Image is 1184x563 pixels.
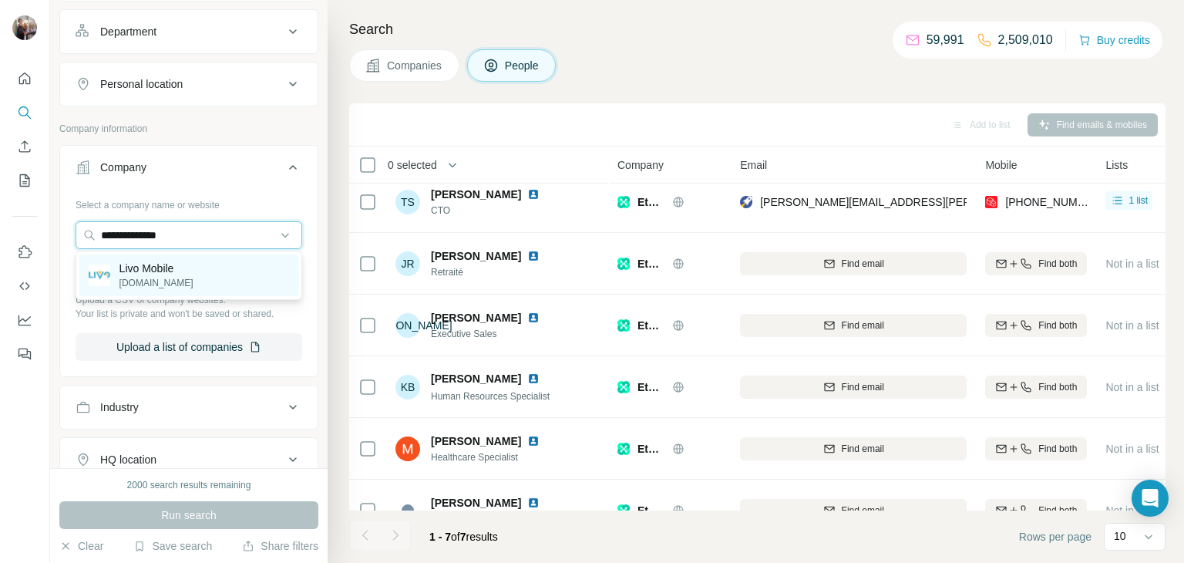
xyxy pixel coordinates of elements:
[617,504,630,517] img: Logo of Ethos
[1105,381,1159,393] span: Not in a list
[985,252,1087,275] button: Find both
[100,399,139,415] div: Industry
[431,391,550,402] span: Human Resources Specialist
[760,196,1121,208] span: [PERSON_NAME][EMAIL_ADDRESS][PERSON_NAME][DOMAIN_NAME]
[842,380,884,394] span: Find email
[12,340,37,368] button: Feedback
[637,503,664,518] span: Ethos
[429,531,498,543] span: results
[505,58,540,73] span: People
[740,157,767,173] span: Email
[1105,258,1159,270] span: Not in a list
[617,381,630,393] img: Logo of Ethos
[12,238,37,266] button: Use Surfe on LinkedIn
[637,194,664,210] span: Ethos
[395,437,420,461] img: Avatar
[431,450,558,464] span: Healthcare Specialist
[133,538,212,554] button: Save search
[527,373,540,385] img: LinkedIn logo
[842,319,884,332] span: Find email
[100,24,156,39] div: Department
[60,13,318,50] button: Department
[431,248,521,264] span: [PERSON_NAME]
[617,319,630,332] img: Logo of Ethos
[527,497,540,509] img: LinkedIn logo
[740,437,967,460] button: Find email
[985,314,1087,337] button: Find both
[1038,504,1077,517] span: Find both
[60,441,318,478] button: HQ location
[76,333,302,361] button: Upload a list of companies
[100,76,183,92] div: Personal location
[527,188,540,201] img: LinkedIn logo
[451,531,460,543] span: of
[59,538,103,554] button: Clear
[617,258,630,270] img: Logo of Ethos
[127,478,251,492] div: 2000 search results remaining
[1128,194,1148,207] span: 1 list
[395,190,420,214] div: TS
[387,58,443,73] span: Companies
[637,379,664,395] span: Ethos
[60,66,318,103] button: Personal location
[1078,29,1150,51] button: Buy credits
[119,261,193,276] p: Livo Mobile
[431,371,521,386] span: [PERSON_NAME]
[985,499,1087,522] button: Find both
[740,252,967,275] button: Find email
[527,435,540,447] img: LinkedIn logo
[617,157,664,173] span: Company
[12,133,37,160] button: Enrich CSV
[1005,196,1102,208] span: [PHONE_NUMBER]
[740,314,967,337] button: Find email
[1105,504,1159,517] span: Not in a list
[842,504,884,517] span: Find email
[119,276,193,290] p: [DOMAIN_NAME]
[637,256,664,271] span: Ethos
[985,194,997,210] img: provider prospeo logo
[1038,319,1077,332] span: Find both
[431,310,521,325] span: [PERSON_NAME]
[842,442,884,456] span: Find email
[1105,157,1128,173] span: Lists
[429,531,451,543] span: 1 - 7
[12,15,37,40] img: Avatar
[617,196,630,208] img: Logo of Ethos
[431,204,558,217] span: CTO
[527,312,540,324] img: LinkedIn logo
[1019,529,1091,544] span: Rows per page
[431,495,521,511] span: [PERSON_NAME]
[985,437,1087,460] button: Find both
[431,187,521,202] span: [PERSON_NAME]
[998,31,1053,49] p: 2,509,010
[60,149,318,192] button: Company
[927,31,964,49] p: 59,991
[1105,443,1159,455] span: Not in a list
[460,531,466,543] span: 7
[985,376,1087,399] button: Find both
[12,272,37,300] button: Use Surfe API
[1132,480,1169,517] div: Open Intercom Messenger
[12,99,37,126] button: Search
[842,257,884,271] span: Find email
[1038,257,1077,271] span: Find both
[1038,380,1077,394] span: Find both
[1105,319,1159,332] span: Not in a list
[1038,442,1077,456] span: Find both
[395,251,420,276] div: JR
[100,452,156,467] div: HQ location
[76,307,302,321] p: Your list is private and won't be saved or shared.
[242,538,318,554] button: Share filters
[388,157,437,173] span: 0 selected
[985,157,1017,173] span: Mobile
[100,160,146,175] div: Company
[12,167,37,194] button: My lists
[637,318,664,333] span: Ethos
[89,265,110,286] img: Livo Mobile
[395,375,420,399] div: KB
[1114,528,1126,544] p: 10
[395,498,420,523] img: Avatar
[637,441,664,457] span: Ethos
[76,293,302,307] p: Upload a CSV of company websites.
[59,122,318,136] p: Company information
